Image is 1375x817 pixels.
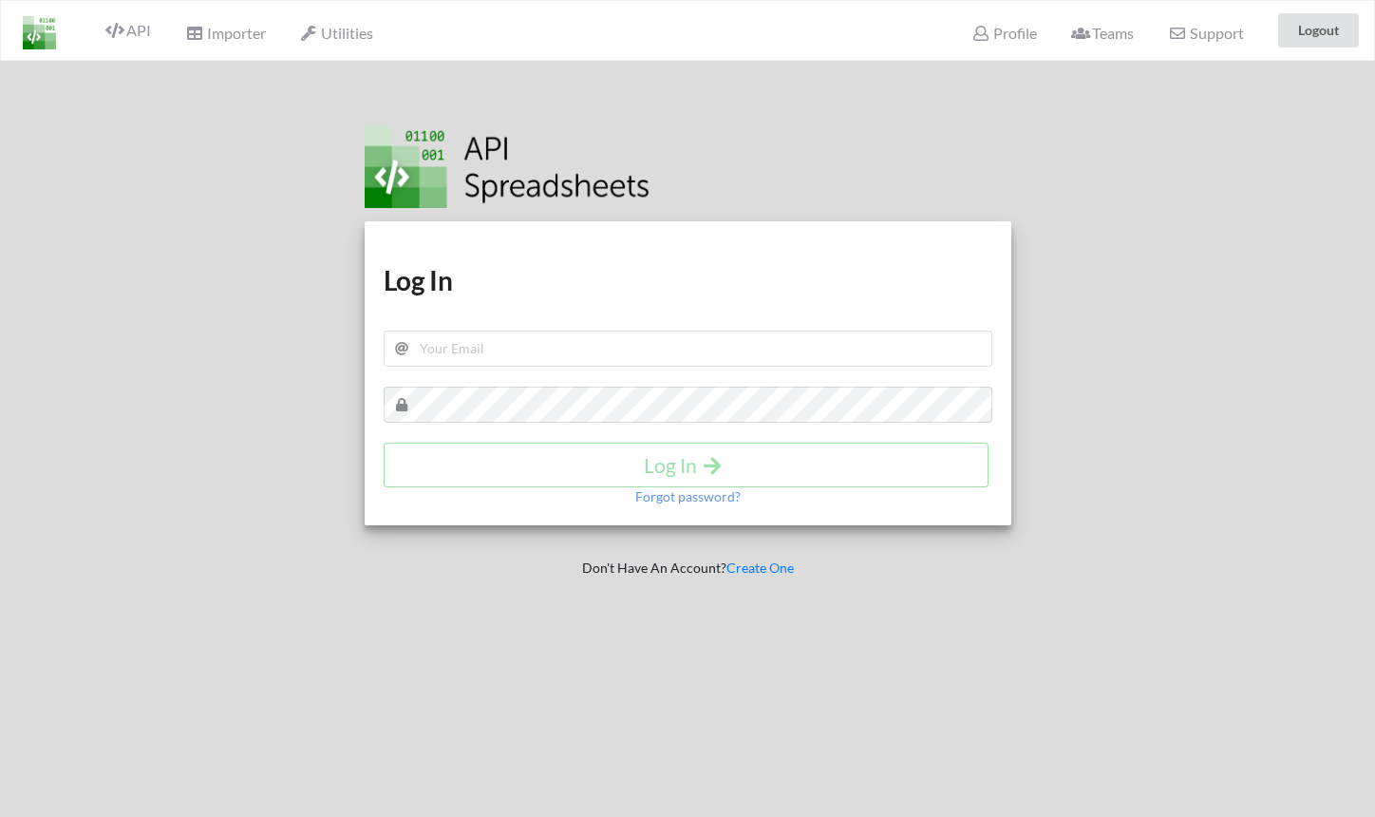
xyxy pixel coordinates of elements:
span: Importer [185,24,265,42]
span: API [105,21,151,39]
h1: Log In [384,263,992,297]
p: Don't Have An Account? [351,559,1025,578]
span: Profile [971,24,1036,42]
input: Your Email [384,331,992,367]
p: Forgot password? [635,487,741,506]
img: Logo.png [365,125,650,208]
span: Utilities [300,24,373,42]
img: LogoIcon.png [23,16,56,49]
span: Support [1168,26,1243,41]
button: Logout [1278,13,1359,47]
span: Teams [1071,24,1134,42]
a: Create One [726,560,794,576]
